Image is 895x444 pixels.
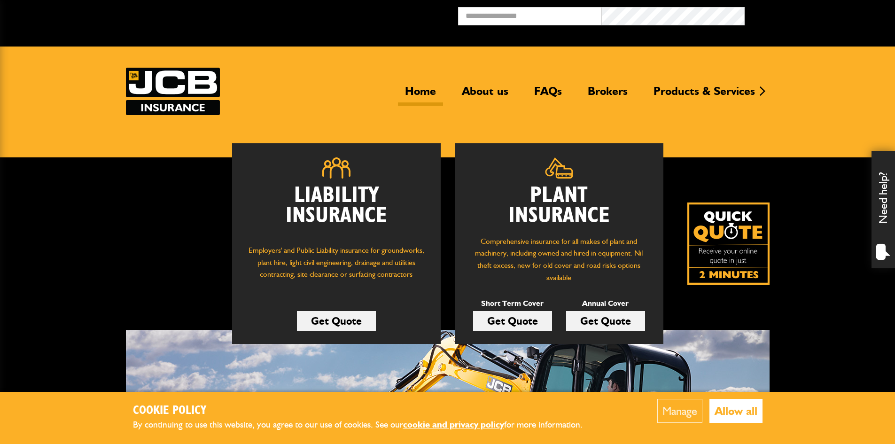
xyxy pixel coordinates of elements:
a: FAQs [527,84,569,106]
a: Get Quote [566,311,645,331]
img: Quick Quote [687,203,770,285]
button: Allow all [709,399,763,423]
a: Products & Services [646,84,762,106]
p: Employers' and Public Liability insurance for groundworks, plant hire, light civil engineering, d... [246,244,427,289]
h2: Liability Insurance [246,186,427,235]
a: Get Quote [473,311,552,331]
a: Get Quote [297,311,376,331]
button: Broker Login [745,7,888,22]
a: JCB Insurance Services [126,68,220,115]
h2: Plant Insurance [469,186,649,226]
a: Get your insurance quote isn just 2-minutes [687,203,770,285]
h2: Cookie Policy [133,404,598,418]
div: Need help? [872,151,895,268]
a: cookie and privacy policy [403,419,504,430]
button: Manage [657,399,702,423]
p: Annual Cover [566,297,645,310]
p: By continuing to use this website, you agree to our use of cookies. See our for more information. [133,418,598,432]
p: Comprehensive insurance for all makes of plant and machinery, including owned and hired in equipm... [469,235,649,283]
img: JCB Insurance Services logo [126,68,220,115]
a: Home [398,84,443,106]
a: Brokers [581,84,635,106]
a: About us [455,84,515,106]
p: Short Term Cover [473,297,552,310]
